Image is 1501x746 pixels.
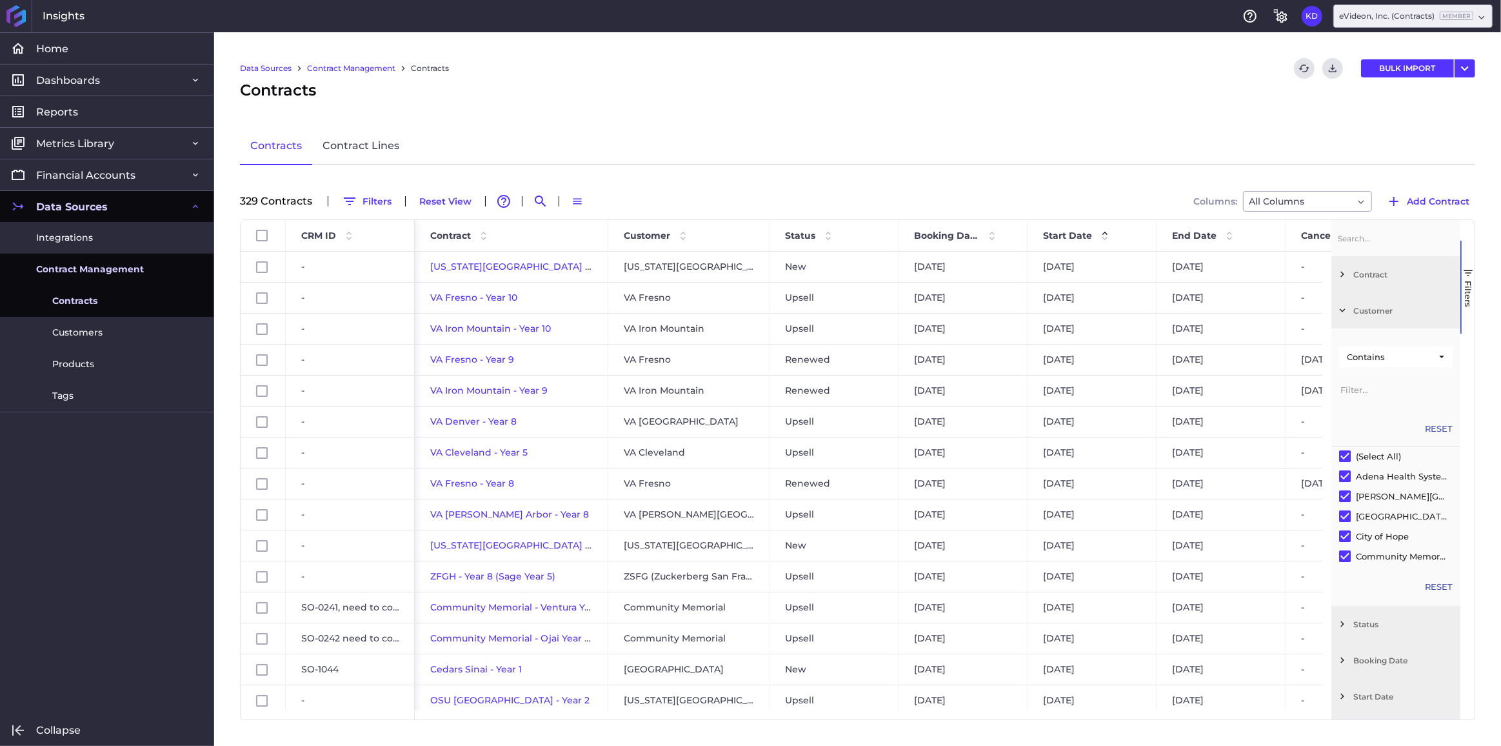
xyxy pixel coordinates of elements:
[770,685,899,716] div: Upsell
[430,601,670,613] span: Community Memorial - Ventura Year 8 (Sage Year 5)
[1333,5,1493,28] div: Dropdown select
[1286,314,1415,344] div: -
[430,416,517,427] a: VA Denver - Year 8
[241,499,415,530] div: Press SPACE to select this row.
[430,632,652,644] span: Community Memorial - Ojai Year 7 (Sage Year 5)
[430,539,784,551] span: [US_STATE][GEOGRAPHIC_DATA] - [PERSON_NAME] Phase 1 Year 1 [prorated]
[1353,270,1455,279] span: Contract
[770,561,899,592] div: Upsell
[1463,281,1473,307] span: Filters
[286,376,415,406] div: -
[1455,59,1475,77] button: User Menu
[1356,471,1447,481] div: Adena Health System
[1331,256,1460,292] div: Contract
[1286,530,1415,561] div: -
[1356,451,1401,461] div: (Select All)
[286,407,415,437] div: -
[1028,345,1157,375] div: [DATE]
[241,685,415,716] div: Press SPACE to select this row.
[1157,561,1286,592] div: [DATE]
[430,385,548,396] a: VA Iron Mountain - Year 9
[770,654,899,685] div: New
[286,345,415,375] div: -
[1286,252,1415,282] div: -
[1322,58,1343,79] button: Download
[1286,654,1415,685] div: -
[624,531,754,560] span: [US_STATE][GEOGRAPHIC_DATA]
[36,105,78,119] span: Reports
[1157,283,1286,313] div: [DATE]
[241,654,415,685] div: Press SPACE to select this row.
[770,252,899,282] div: New
[770,530,899,561] div: New
[240,63,292,74] a: Data Sources
[1157,469,1286,499] div: [DATE]
[430,323,551,334] span: VA Iron Mountain - Year 10
[241,252,415,283] div: Press SPACE to select this row.
[301,230,336,241] span: CRM ID
[1028,438,1157,468] div: [DATE]
[899,438,1028,468] div: [DATE]
[1286,561,1415,592] div: -
[1157,407,1286,437] div: [DATE]
[240,128,312,165] a: Contracts
[624,686,754,715] span: [US_STATE][GEOGRAPHIC_DATA]
[1440,12,1473,20] ins: Member
[1356,551,1447,561] div: Community Memorial
[899,654,1028,685] div: [DATE]
[241,376,415,407] div: Press SPACE to select this row.
[286,592,415,623] div: SO-0241, need to convert
[430,694,590,706] a: OSU [GEOGRAPHIC_DATA] - Year 2
[1028,283,1157,313] div: [DATE]
[1286,592,1415,623] div: -
[1361,59,1454,77] button: BULK IMPORT
[1028,561,1157,592] div: [DATE]
[286,530,415,561] div: -
[241,530,415,561] div: Press SPACE to select this row.
[1286,469,1415,499] div: [DATE]
[1337,225,1450,251] input: Filter Columns Input
[899,469,1028,499] div: [DATE]
[36,74,100,87] span: Dashboards
[1286,623,1415,654] div: -
[52,358,94,371] span: Products
[1028,685,1157,716] div: [DATE]
[1157,592,1286,623] div: [DATE]
[1157,376,1286,406] div: [DATE]
[411,63,449,74] a: Contracts
[36,168,135,182] span: Financial Accounts
[286,469,415,499] div: -
[899,283,1028,313] div: [DATE]
[624,562,754,591] span: ZSFG (Zuckerberg San Francisco General)
[899,499,1028,530] div: [DATE]
[899,345,1028,375] div: [DATE]
[1028,314,1157,344] div: [DATE]
[899,252,1028,282] div: [DATE]
[770,376,899,406] div: Renewed
[1271,6,1291,26] button: General Settings
[1331,606,1460,642] div: Status
[1286,376,1415,406] div: [DATE]
[430,570,555,582] a: ZFGH - Year 8 (Sage Year 5)
[430,354,514,365] a: VA Fresno - Year 9
[1425,423,1453,436] button: Reset
[1028,469,1157,499] div: [DATE]
[1157,623,1286,654] div: [DATE]
[899,314,1028,344] div: [DATE]
[286,561,415,592] div: -
[36,263,144,276] span: Contract Management
[624,438,685,467] span: VA Cleveland
[1157,685,1286,716] div: [DATE]
[430,478,514,489] span: VA Fresno - Year 8
[240,196,320,207] div: 329 Contract s
[430,509,589,520] span: VA [PERSON_NAME] Arbor - Year 8
[1157,345,1286,375] div: [DATE]
[624,500,754,529] span: VA [PERSON_NAME][GEOGRAPHIC_DATA]
[1356,531,1409,541] div: City of Hope
[286,438,415,468] div: -
[36,137,114,150] span: Metrics Library
[286,685,415,716] div: -
[241,283,415,314] div: Press SPACE to select this row.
